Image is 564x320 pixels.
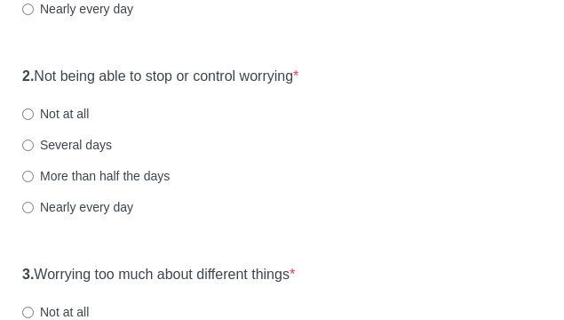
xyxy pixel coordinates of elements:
[22,198,133,216] label: Nearly every day
[22,108,34,120] input: Not at all
[22,307,34,318] input: Not at all
[22,4,34,15] input: Nearly every day
[22,68,34,84] strong: 2.
[22,67,298,87] label: Not being able to stop or control worrying
[22,202,34,213] input: Nearly every day
[22,136,112,154] label: Several days
[22,171,34,182] input: More than half the days
[22,265,295,285] label: Worrying too much about different things
[22,105,89,123] label: Not at all
[22,140,34,151] input: Several days
[22,267,34,282] strong: 3.
[22,167,170,185] label: More than half the days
